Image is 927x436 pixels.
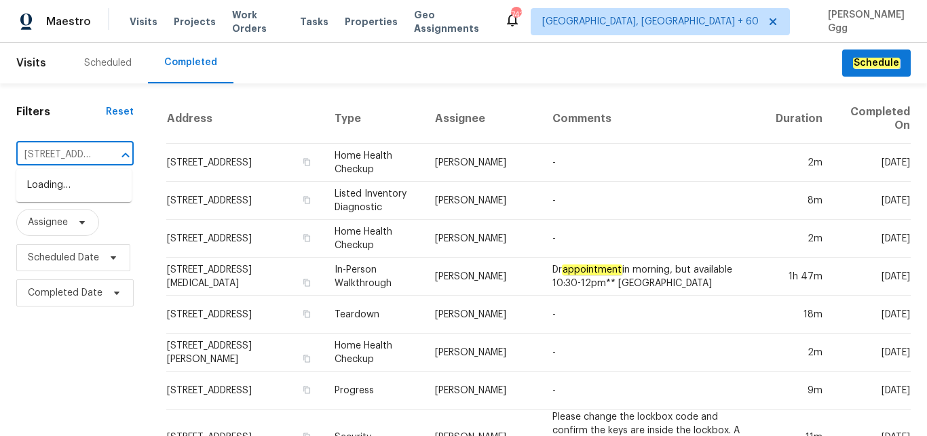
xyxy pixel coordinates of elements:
[130,15,157,28] span: Visits
[301,353,313,365] button: Copy Address
[166,94,324,144] th: Address
[166,334,324,372] td: [STREET_ADDRESS][PERSON_NAME]
[833,258,911,296] td: [DATE]
[345,15,398,28] span: Properties
[424,258,542,296] td: [PERSON_NAME]
[765,182,833,220] td: 8m
[166,258,324,296] td: [STREET_ADDRESS][MEDICAL_DATA]
[46,15,91,28] span: Maestro
[166,372,324,410] td: [STREET_ADDRESS]
[28,251,99,264] span: Scheduled Date
[301,194,313,206] button: Copy Address
[324,258,425,296] td: In-Person Walkthrough
[542,15,759,28] span: [GEOGRAPHIC_DATA], [GEOGRAPHIC_DATA] + 60
[765,144,833,182] td: 2m
[833,334,911,372] td: [DATE]
[301,277,313,289] button: Copy Address
[842,49,911,77] button: Schedule
[414,8,488,35] span: Geo Assignments
[16,105,106,119] h1: Filters
[164,56,217,69] div: Completed
[765,372,833,410] td: 9m
[166,144,324,182] td: [STREET_ADDRESS]
[542,372,765,410] td: -
[765,334,833,372] td: 2m
[424,182,542,220] td: [PERSON_NAME]
[16,144,96,165] input: Search for an address...
[301,308,313,320] button: Copy Address
[166,182,324,220] td: [STREET_ADDRESS]
[833,372,911,410] td: [DATE]
[324,372,425,410] td: Progress
[324,94,425,144] th: Type
[542,334,765,372] td: -
[853,58,900,68] em: Schedule
[833,220,911,258] td: [DATE]
[166,220,324,258] td: [STREET_ADDRESS]
[542,94,765,144] th: Comments
[166,296,324,334] td: [STREET_ADDRESS]
[765,94,833,144] th: Duration
[511,8,521,22] div: 743
[116,146,135,165] button: Close
[16,169,132,202] div: Loading…
[833,182,911,220] td: [DATE]
[324,334,425,372] td: Home Health Checkup
[424,372,542,410] td: [PERSON_NAME]
[833,144,911,182] td: [DATE]
[542,258,765,296] td: Dr in morning, but available 10:30-12pm** [GEOGRAPHIC_DATA]
[28,286,102,300] span: Completed Date
[833,296,911,334] td: [DATE]
[424,296,542,334] td: [PERSON_NAME]
[424,220,542,258] td: [PERSON_NAME]
[324,144,425,182] td: Home Health Checkup
[301,384,313,396] button: Copy Address
[542,296,765,334] td: -
[106,105,134,119] div: Reset
[542,144,765,182] td: -
[542,182,765,220] td: -
[324,182,425,220] td: Listed Inventory Diagnostic
[424,144,542,182] td: [PERSON_NAME]
[424,94,542,144] th: Assignee
[765,258,833,296] td: 1h 47m
[822,8,907,35] span: [PERSON_NAME] Ggg
[28,216,68,229] span: Assignee
[424,334,542,372] td: [PERSON_NAME]
[16,48,46,78] span: Visits
[765,220,833,258] td: 2m
[833,94,911,144] th: Completed On
[542,220,765,258] td: -
[300,17,328,26] span: Tasks
[301,156,313,168] button: Copy Address
[84,56,132,70] div: Scheduled
[324,220,425,258] td: Home Health Checkup
[174,15,216,28] span: Projects
[232,8,284,35] span: Work Orders
[765,296,833,334] td: 18m
[324,296,425,334] td: Teardown
[562,264,622,275] em: appointment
